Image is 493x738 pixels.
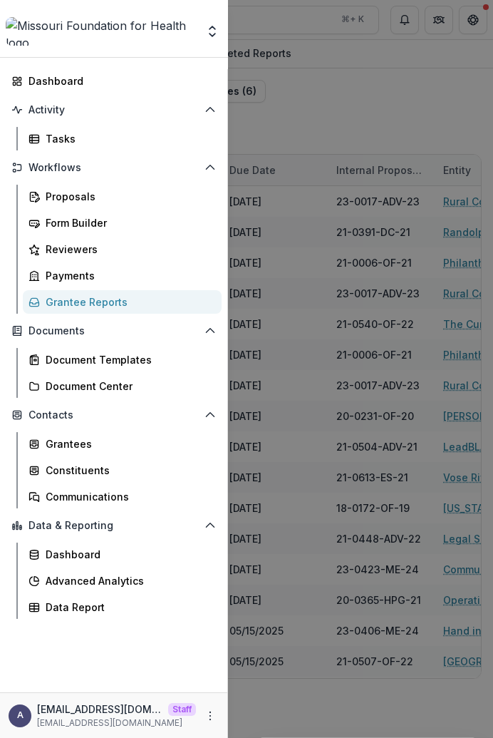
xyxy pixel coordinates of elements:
button: Open Documents [6,319,222,342]
div: Proposals [46,189,210,204]
button: Open Activity [6,98,222,121]
div: Tasks [46,131,210,146]
div: Communications [46,489,210,504]
div: Constituents [46,463,210,478]
div: Document Center [46,379,210,394]
a: Communications [23,485,222,508]
div: adhitya@trytemelio.com [17,711,24,720]
div: Grantee Reports [46,294,210,309]
a: Grantee Reports [23,290,222,314]
button: Open Contacts [6,404,222,426]
div: Dashboard [46,547,210,562]
button: Open entity switcher [202,17,222,46]
div: Dashboard [28,73,210,88]
p: [EMAIL_ADDRESS][DOMAIN_NAME] [37,702,162,717]
button: Open Workflows [6,156,222,179]
a: Constituents [23,458,222,482]
a: Proposals [23,185,222,208]
a: Reviewers [23,237,222,261]
span: Data & Reporting [28,520,199,532]
a: Dashboard [6,69,222,93]
a: Dashboard [23,543,222,566]
p: Staff [168,703,196,716]
div: Reviewers [46,242,210,257]
span: Documents [28,325,199,337]
div: Data Report [46,600,210,615]
a: Grantees [23,432,222,456]
button: More [202,707,219,724]
a: Advanced Analytics [23,569,222,593]
span: Contacts [28,409,199,421]
div: Payments [46,268,210,283]
a: Document Center [23,374,222,398]
img: Missouri Foundation for Health logo [6,17,197,46]
a: Form Builder [23,211,222,235]
span: Activity [28,104,199,116]
a: Payments [23,264,222,287]
a: Tasks [23,127,222,150]
div: Advanced Analytics [46,573,210,588]
div: Form Builder [46,215,210,230]
div: Document Templates [46,352,210,367]
a: Document Templates [23,348,222,371]
a: Data Report [23,595,222,619]
div: Grantees [46,436,210,451]
p: [EMAIL_ADDRESS][DOMAIN_NAME] [37,717,196,729]
button: Open Data & Reporting [6,514,222,537]
span: Workflows [28,162,199,174]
